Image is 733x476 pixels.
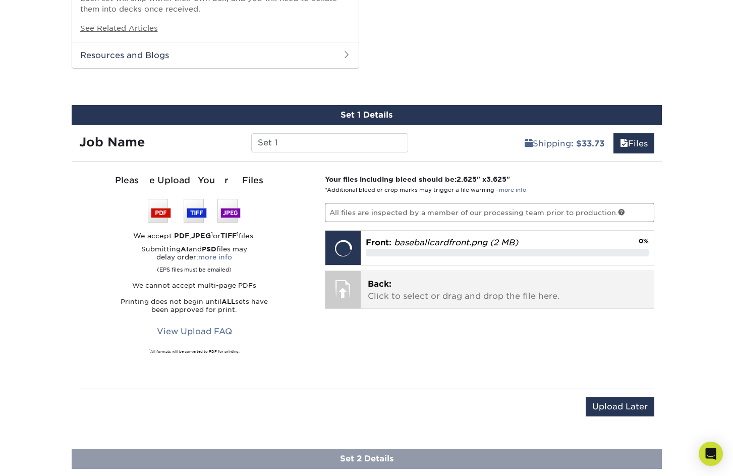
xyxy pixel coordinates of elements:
img: We accept: PSD, TIFF, or JPEG (JPG) [148,199,241,223]
span: shipping [525,139,533,148]
span: Back: [368,279,391,289]
a: See Related Articles [80,24,158,32]
h2: Resources and Blogs [72,42,359,68]
sup: 1 [211,231,213,237]
span: 2.625 [457,175,477,183]
span: files [620,139,628,148]
a: more info [198,253,232,261]
span: Front: [366,238,391,247]
a: Shipping: $33.73 [518,133,611,153]
strong: TIFF [220,232,237,240]
strong: PSD [202,245,216,253]
div: We accept: , or files. [79,231,310,241]
div: Set 1 Details [72,105,662,125]
p: All files are inspected by a member of our processing team prior to production. [325,203,654,222]
em: baseballcardfront.png (2 MB) [394,238,518,247]
strong: AI [181,245,189,253]
small: (EPS files must be emailed) [157,261,232,274]
span: 3.625 [486,175,506,183]
div: All formats will be converted to PDF for printing. [79,349,310,354]
b: : $33.73 [571,139,604,148]
p: Submitting and files may delay order: [79,245,310,274]
input: Enter a job name [251,133,408,152]
p: We cannot accept multi-page PDFs [79,282,310,290]
strong: JPEG [191,232,211,240]
div: Open Intercom Messenger [699,442,723,466]
p: Click to select or drag and drop the file here. [368,278,647,302]
div: Please Upload Your Files [79,174,310,187]
strong: Your files including bleed should be: " x " [325,175,510,183]
p: Printing does not begin until sets have been approved for print. [79,298,310,314]
small: *Additional bleed or crop marks may trigger a file warning – [325,187,526,193]
a: Files [613,133,654,153]
strong: Job Name [79,135,145,149]
sup: 1 [237,231,239,237]
a: View Upload FAQ [150,322,239,341]
strong: ALL [221,298,235,305]
strong: PDF [174,232,189,240]
sup: 1 [149,349,150,352]
input: Upload Later [586,397,654,416]
a: more info [499,187,526,193]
